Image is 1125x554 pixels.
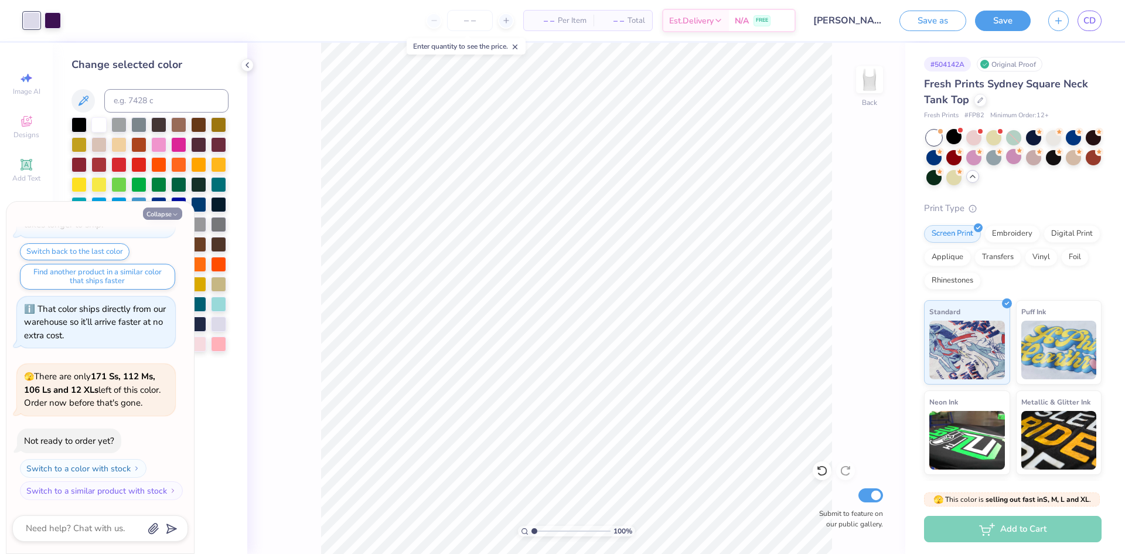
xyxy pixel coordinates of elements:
button: Switch to a similar product with stock [20,481,183,500]
img: Neon Ink [929,411,1005,470]
div: Original Proof [977,57,1042,72]
span: # FP82 [964,111,984,121]
button: Switch back to the last color [20,243,129,260]
div: Rhinestones [924,272,981,290]
img: Switch to a color with stock [133,465,140,472]
span: This color is . [933,494,1091,505]
div: Screen Print [924,225,981,243]
div: Print Type [924,202,1102,215]
span: Fresh Prints [924,111,959,121]
div: Change selected color [71,57,229,73]
span: Standard [929,305,960,318]
span: Fresh Prints Sydney Square Neck Tank Top [924,77,1088,107]
img: Metallic & Glitter Ink [1021,411,1097,470]
button: Save as [899,11,966,31]
span: Add Text [12,174,40,183]
img: Standard [929,321,1005,379]
div: Embroidery [984,225,1040,243]
span: Est. Delivery [669,15,714,27]
span: 🫣 [24,371,34,382]
div: Not ready to order yet? [24,435,114,447]
span: FREE [756,16,768,25]
div: Foil [1061,249,1089,266]
img: Back [858,68,881,91]
input: e.g. 7428 c [104,89,229,113]
span: CD [1083,14,1096,28]
button: Find another product in a similar color that ships faster [20,264,175,290]
span: Minimum Order: 12 + [990,111,1049,121]
span: Per Item [558,15,587,27]
div: # 504142A [924,57,971,72]
div: Transfers [974,249,1021,266]
button: Collapse [143,208,182,220]
span: – – [531,15,554,27]
span: Puff Ink [1021,305,1046,318]
a: CD [1078,11,1102,31]
img: Puff Ink [1021,321,1097,379]
span: Metallic & Glitter Ink [1021,396,1090,408]
span: Neon Ink [929,396,958,408]
input: Untitled Design [804,9,891,32]
span: 🫣 [933,494,943,505]
div: Applique [924,249,971,266]
input: – – [447,10,493,31]
strong: selling out fast in S, M, L and XL [986,495,1089,504]
div: Vinyl [1025,249,1058,266]
span: 100 % [613,526,632,536]
div: Digital Print [1044,225,1100,243]
span: Designs [13,130,39,140]
span: Total [628,15,645,27]
div: That color ships directly from our warehouse so it’ll arrive faster at no extra cost. [24,303,166,341]
span: Image AI [13,87,40,96]
div: Enter quantity to see the price. [407,38,526,55]
span: N/A [735,15,749,27]
div: Back [862,97,877,108]
button: Switch to a color with stock [20,459,146,478]
button: Save [975,11,1031,31]
label: Submit to feature on our public gallery. [813,508,883,529]
img: Switch to a similar product with stock [169,487,176,494]
span: – – [601,15,624,27]
span: There are only left of this color. Order now before that's gone. [24,371,161,409]
strong: 171 Ss, 112 Ms, 106 Ls and 12 XLs [24,371,155,396]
